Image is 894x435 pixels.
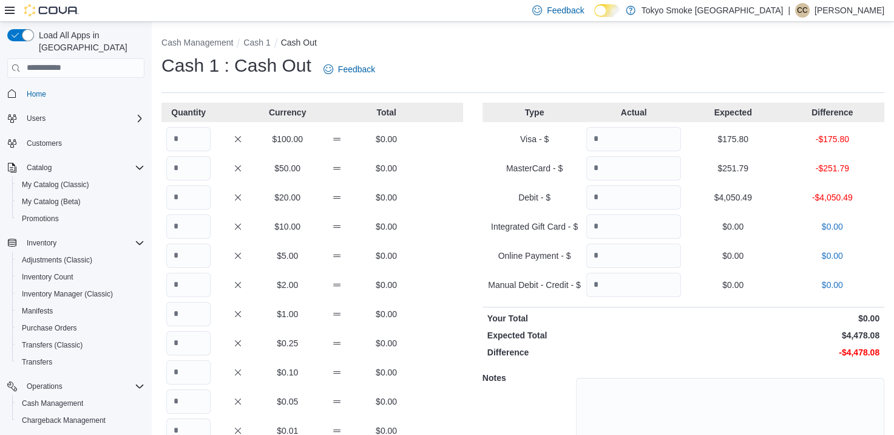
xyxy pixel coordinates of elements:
[22,340,83,350] span: Transfers (Classic)
[166,214,211,239] input: Quantity
[686,162,781,174] p: $251.79
[22,136,67,151] a: Customers
[17,338,87,352] a: Transfers (Classic)
[22,111,144,126] span: Users
[281,38,317,47] button: Cash Out
[686,221,781,233] p: $0.00
[265,191,310,204] p: $20.00
[17,211,144,226] span: Promotions
[166,273,211,297] input: Quantity
[12,286,149,303] button: Inventory Manager (Classic)
[364,308,408,320] p: $0.00
[487,329,681,341] p: Expected Total
[586,214,681,239] input: Quantity
[364,396,408,408] p: $0.00
[364,221,408,233] p: $0.00
[22,306,53,316] span: Manifests
[2,85,149,103] button: Home
[17,211,64,226] a: Promotions
[12,303,149,320] button: Manifests
[22,323,77,333] span: Purchase Orders
[642,3,784,18] p: Tokyo Smoke [GEOGRAPHIC_DATA]
[17,321,144,335] span: Purchase Orders
[12,320,149,337] button: Purchase Orders
[265,308,310,320] p: $1.00
[547,4,584,16] span: Feedback
[27,238,56,248] span: Inventory
[27,139,62,148] span: Customers
[27,114,46,123] span: Users
[686,106,781,118] p: Expected
[487,346,681,358] p: Difference
[22,379,67,394] button: Operations
[17,177,144,192] span: My Catalog (Classic)
[487,279,582,291] p: Manual Debit - Credit - $
[17,413,144,428] span: Chargeback Management
[17,321,82,335] a: Purchase Orders
[22,111,50,126] button: Users
[17,338,144,352] span: Transfers (Classic)
[594,4,620,17] input: Dark Mode
[487,221,582,233] p: Integrated Gift Card - $
[22,180,89,190] span: My Catalog (Classic)
[22,160,56,175] button: Catalog
[166,302,211,326] input: Quantity
[814,3,884,18] p: [PERSON_NAME]
[483,366,574,390] h5: Notes
[785,191,879,204] p: -$4,050.49
[586,156,681,180] input: Quantity
[27,89,46,99] span: Home
[166,127,211,151] input: Quantity
[17,355,144,369] span: Transfers
[364,133,408,145] p: $0.00
[17,270,78,284] a: Inventory Count
[364,366,408,378] p: $0.00
[22,379,144,394] span: Operations
[788,3,790,18] p: |
[487,133,582,145] p: Visa - $
[17,304,144,318] span: Manifests
[686,250,781,262] p: $0.00
[364,162,408,174] p: $0.00
[785,279,879,291] p: $0.00
[586,244,681,268] input: Quantity
[364,337,408,349] p: $0.00
[22,86,144,101] span: Home
[12,210,149,227] button: Promotions
[22,197,81,207] span: My Catalog (Beta)
[487,250,582,262] p: Online Payment - $
[243,38,270,47] button: Cash 1
[17,287,118,301] a: Inventory Manager (Classic)
[364,279,408,291] p: $0.00
[17,396,88,411] a: Cash Management
[17,253,144,267] span: Adjustments (Classic)
[2,134,149,152] button: Customers
[364,250,408,262] p: $0.00
[166,106,211,118] p: Quantity
[265,279,310,291] p: $2.00
[2,235,149,252] button: Inventory
[265,162,310,174] p: $50.00
[364,191,408,204] p: $0.00
[17,177,94,192] a: My Catalog (Classic)
[22,135,144,151] span: Customers
[686,312,879,324] p: $0.00
[17,194,144,209] span: My Catalog (Beta)
[2,378,149,395] button: Operations
[22,87,51,101] a: Home
[22,272,73,282] span: Inventory Count
[161,53,311,78] h1: Cash 1 : Cash Out
[364,106,408,118] p: Total
[22,214,59,224] span: Promotions
[265,250,310,262] p: $5.00
[319,57,380,81] a: Feedback
[487,191,582,204] p: Debit - $
[22,289,113,299] span: Inventory Manager (Classic)
[12,252,149,269] button: Adjustments (Classic)
[17,355,57,369] a: Transfers
[586,185,681,210] input: Quantity
[17,194,86,209] a: My Catalog (Beta)
[166,331,211,355] input: Quantity
[785,250,879,262] p: $0.00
